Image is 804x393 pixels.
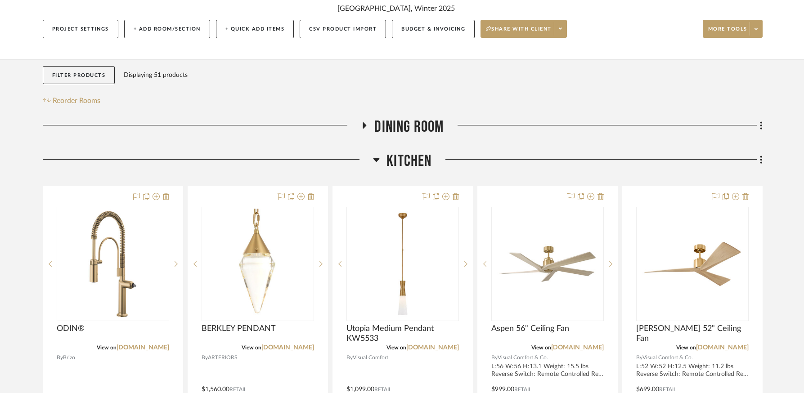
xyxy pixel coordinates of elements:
[374,117,444,137] span: Dining Room
[636,324,749,344] span: [PERSON_NAME] 52" Ceiling Fan
[346,324,459,344] span: Utopia Medium Pendant KW5533
[43,95,101,106] button: Reorder Rooms
[347,209,458,319] img: Utopia Medium Pendant KW5533
[386,345,406,350] span: View on
[124,20,210,38] button: + Add Room/Section
[337,3,455,14] div: [GEOGRAPHIC_DATA], Winter 2025
[636,353,642,362] span: By
[642,353,693,362] span: Visual Comfort & Co.
[117,344,169,351] a: [DOMAIN_NAME]
[353,353,388,362] span: Visual Comfort
[551,344,604,351] a: [DOMAIN_NAME]
[347,207,458,321] div: 0
[202,353,208,362] span: By
[346,353,353,362] span: By
[202,209,313,319] img: BERKLEY PENDANT
[208,353,238,362] span: ARTERIORS
[498,353,548,362] span: Visual Comfort & Co.
[392,20,475,38] button: Budget & Invoicing
[486,26,552,39] span: Share with client
[703,20,763,38] button: More tools
[406,344,459,351] a: [DOMAIN_NAME]
[676,345,696,350] span: View on
[63,353,75,362] span: Brizo
[242,345,261,350] span: View on
[492,209,603,319] img: Aspen 56" Ceiling Fan
[491,353,498,362] span: By
[696,344,749,351] a: [DOMAIN_NAME]
[202,324,276,334] span: BERKLEY PENDANT
[531,345,551,350] span: View on
[708,26,747,39] span: More tools
[43,20,118,38] button: Project Settings
[216,20,294,38] button: + Quick Add Items
[491,324,569,334] span: Aspen 56" Ceiling Fan
[386,152,431,171] span: Kitchen
[43,66,115,85] button: Filter Products
[58,209,168,319] img: ODIN®
[53,95,100,106] span: Reorder Rooms
[57,353,63,362] span: By
[261,344,314,351] a: [DOMAIN_NAME]
[300,20,386,38] button: CSV Product Import
[124,66,188,84] div: Displaying 51 products
[97,345,117,350] span: View on
[481,20,567,38] button: Share with client
[57,324,85,334] span: ODIN®
[637,209,748,319] img: Adler 52" Ceiling Fan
